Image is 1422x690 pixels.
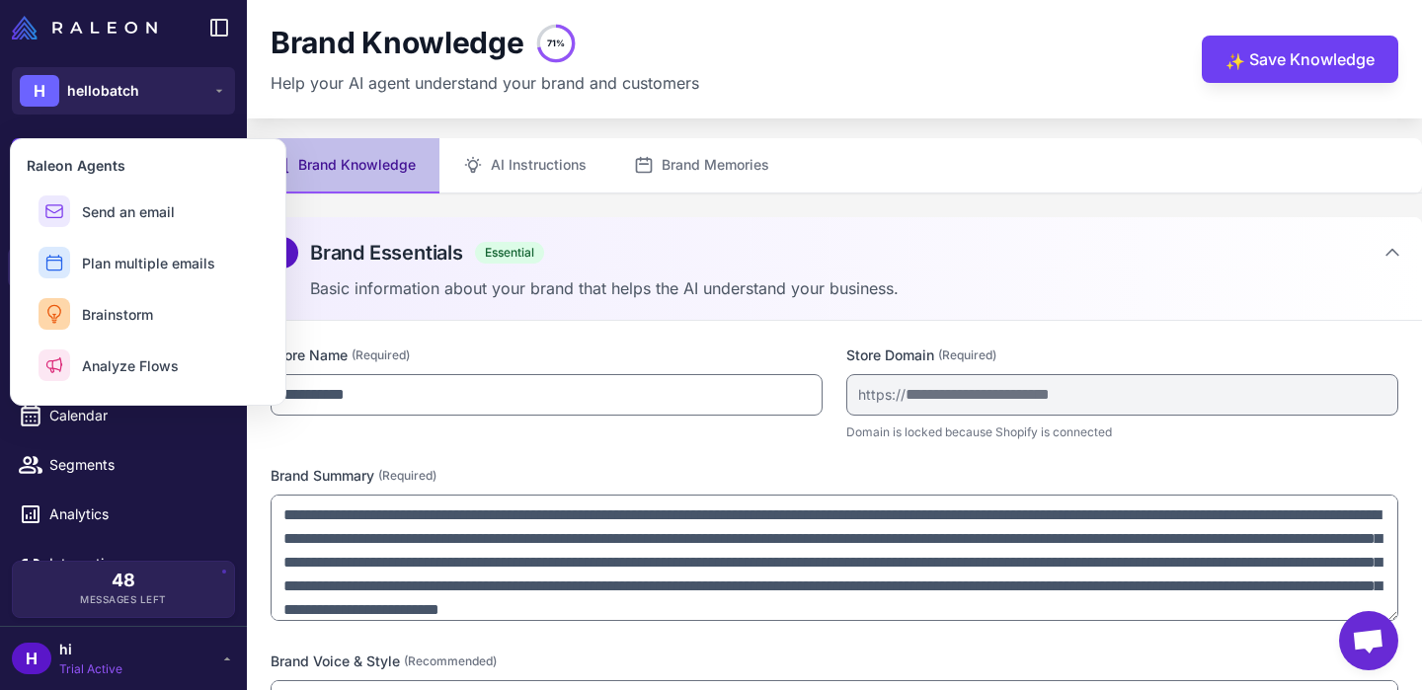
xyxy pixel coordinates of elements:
[27,239,270,286] button: Plan multiple emails
[59,660,122,678] span: Trial Active
[846,423,1398,441] p: Domain is locked because Shopify is connected
[67,80,139,102] span: hellobatch
[247,138,439,193] button: Brand Knowledge
[610,138,793,193] button: Brand Memories
[27,155,270,176] h3: Raleon Agents
[352,346,410,364] span: (Required)
[49,553,223,575] span: Integrations
[8,345,239,387] a: Campaigns
[8,197,239,239] a: Chats
[12,16,157,39] img: Raleon Logo
[82,201,175,222] span: Send an email
[310,276,1402,300] p: Basic information about your brand that helps the AI understand your business.
[1225,49,1241,65] span: ✨
[271,345,823,366] label: Store Name
[475,242,544,264] span: Essential
[8,494,239,535] a: Analytics
[82,304,153,325] span: Brainstorm
[1339,611,1398,670] div: Open chat
[27,342,270,389] button: Analyze Flows
[271,651,1398,672] label: Brand Voice & Style
[8,296,239,338] a: Email Design
[547,38,565,48] text: 71%
[439,138,610,193] button: AI Instructions
[271,465,1398,487] label: Brand Summary
[27,290,270,338] button: Brainstorm
[8,444,239,486] a: Segments
[8,395,239,436] a: Calendar
[12,643,51,674] div: H
[378,467,436,485] span: (Required)
[8,247,239,288] a: Knowledge
[82,355,179,376] span: Analyze Flows
[80,592,167,607] span: Messages Left
[49,454,223,476] span: Segments
[846,345,1398,366] label: Store Domain
[310,238,463,268] h2: Brand Essentials
[112,572,135,589] span: 48
[12,67,235,115] button: Hhellobatch
[1202,36,1398,83] button: ✨Save Knowledge
[404,652,497,670] span: (Recommended)
[271,25,524,62] h1: Brand Knowledge
[27,188,270,235] button: Send an email
[20,75,59,107] div: H
[271,71,699,95] p: Help your AI agent understand your brand and customers
[8,543,239,584] a: Integrations
[49,405,223,426] span: Calendar
[12,16,165,39] a: Raleon Logo
[82,253,215,273] span: Plan multiple emails
[49,503,223,525] span: Analytics
[59,639,122,660] span: hi
[938,346,996,364] span: (Required)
